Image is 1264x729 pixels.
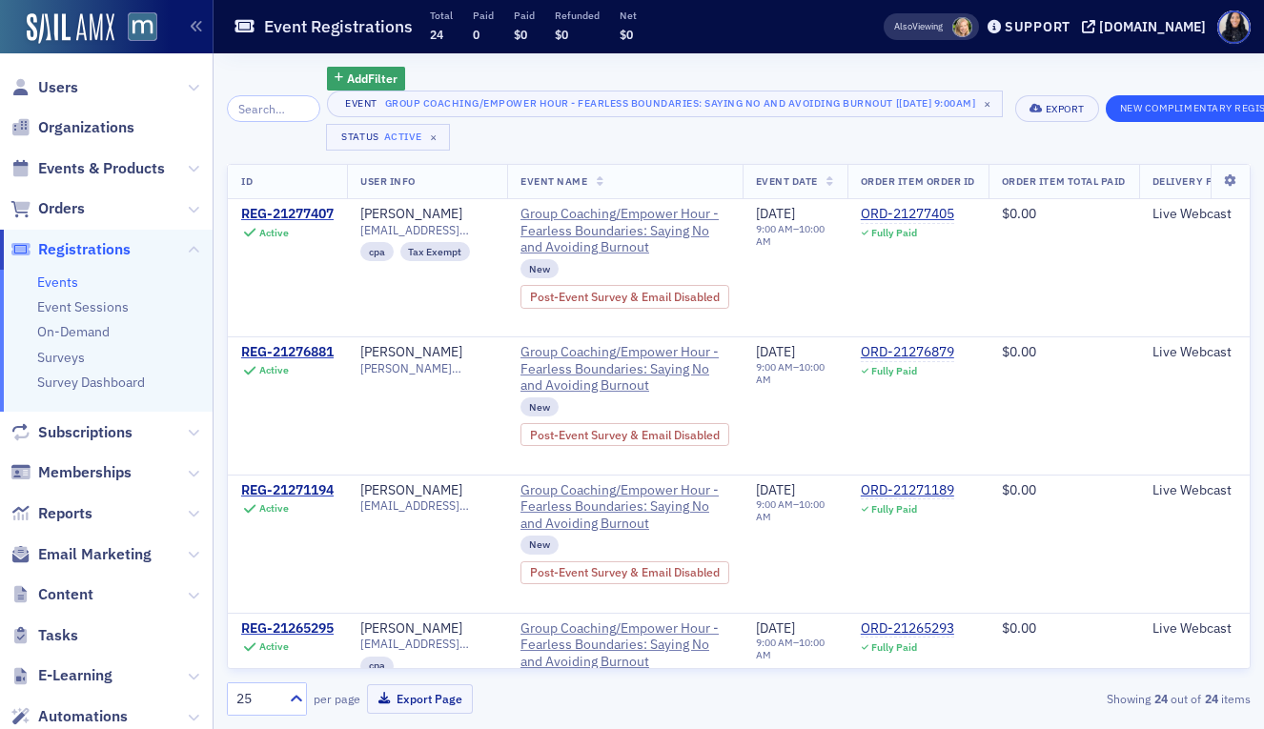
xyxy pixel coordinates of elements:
[360,637,494,651] span: [EMAIL_ADDRESS][DOMAIN_NAME]
[38,422,133,443] span: Subscriptions
[871,227,917,239] div: Fully Paid
[38,239,131,260] span: Registrations
[756,636,793,649] time: 9:00 AM
[10,422,133,443] a: Subscriptions
[384,131,422,143] div: Active
[241,206,334,223] a: REG-21277407
[430,9,453,22] p: Total
[227,95,320,122] input: Search…
[259,227,289,239] div: Active
[1099,18,1206,35] div: [DOMAIN_NAME]
[38,706,128,727] span: Automations
[327,91,1003,117] button: EventGroup Coaching/Empower Hour - Fearless Boundaries: Saying No and Avoiding Burnout [[DATE] 9:...
[37,298,129,315] a: Event Sessions
[756,223,834,248] div: –
[520,344,729,395] a: Group Coaching/Empower Hour - Fearless Boundaries: Saying No and Avoiding Burnout
[10,117,134,138] a: Organizations
[38,665,112,686] span: E-Learning
[37,374,145,391] a: Survey Dashboard
[1217,10,1251,44] span: Profile
[367,684,473,714] button: Export Page
[756,222,793,235] time: 9:00 AM
[520,206,729,256] span: Group Coaching/Empower Hour - Fearless Boundaries: Saying No and Avoiding Burnout
[360,620,462,638] a: [PERSON_NAME]
[327,67,405,91] button: AddFilter
[259,364,289,376] div: Active
[894,20,943,33] span: Viewing
[10,198,85,219] a: Orders
[400,242,471,261] div: Tax Exempt
[360,657,394,676] div: cpa
[473,27,479,42] span: 0
[236,689,278,709] div: 25
[10,239,131,260] a: Registrations
[979,95,996,112] span: ×
[241,482,334,499] a: REG-21271194
[1151,690,1171,707] strong: 24
[756,636,825,661] time: 10:00 AM
[520,285,729,308] div: Post-Event Survey
[360,361,494,375] span: [PERSON_NAME][EMAIL_ADDRESS][PERSON_NAME][DOMAIN_NAME]
[520,423,729,446] div: Post-Event Survey
[241,620,334,638] div: REG-21265295
[1005,18,1070,35] div: Support
[520,259,559,278] div: New
[10,665,112,686] a: E-Learning
[555,27,568,42] span: $0
[756,637,834,661] div: –
[620,9,637,22] p: Net
[38,77,78,98] span: Users
[756,497,825,523] time: 10:00 AM
[360,174,416,188] span: User Info
[1002,481,1036,498] span: $0.00
[360,482,462,499] a: [PERSON_NAME]
[520,620,729,671] a: Group Coaching/Empower Hour - Fearless Boundaries: Saying No and Avoiding Burnout
[1046,104,1085,114] div: Export
[756,619,795,637] span: [DATE]
[425,129,442,146] span: ×
[871,641,917,654] div: Fully Paid
[520,536,559,555] div: New
[861,206,954,223] div: ORD-21277405
[894,20,912,32] div: Also
[38,503,92,524] span: Reports
[473,9,494,22] p: Paid
[520,482,729,533] span: Group Coaching/Empower Hour - Fearless Boundaries: Saying No and Avoiding Burnout
[10,158,165,179] a: Events & Products
[385,93,976,112] div: Group Coaching/Empower Hour - Fearless Boundaries: Saying No and Avoiding Burnout [[DATE] 9:00am]
[756,498,834,523] div: –
[241,344,334,361] a: REG-21276881
[1201,690,1221,707] strong: 24
[1152,344,1248,361] div: Live Webcast
[756,222,825,248] time: 10:00 AM
[520,561,729,584] div: Post-Event Survey
[430,27,443,42] span: 24
[1082,20,1213,33] button: [DOMAIN_NAME]
[555,9,600,22] p: Refunded
[10,77,78,98] a: Users
[756,343,795,360] span: [DATE]
[10,503,92,524] a: Reports
[756,205,795,222] span: [DATE]
[314,690,360,707] label: per page
[514,27,527,42] span: $0
[38,198,85,219] span: Orders
[10,625,78,646] a: Tasks
[756,174,818,188] span: Event Date
[360,242,394,261] div: cpa
[360,206,462,223] a: [PERSON_NAME]
[1002,619,1036,637] span: $0.00
[37,323,110,340] a: On-Demand
[756,361,834,386] div: –
[264,15,413,38] h1: Event Registrations
[861,482,954,499] a: ORD-21271189
[1152,482,1248,499] div: Live Webcast
[861,174,975,188] span: Order Item Order ID
[1152,620,1248,638] div: Live Webcast
[1002,343,1036,360] span: $0.00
